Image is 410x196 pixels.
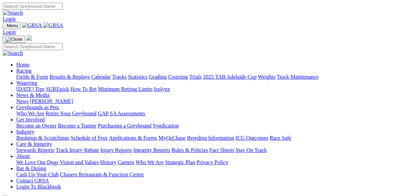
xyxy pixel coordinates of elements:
[171,147,208,153] a: Rules & Policies
[3,29,16,35] a: Login
[16,153,30,159] a: About
[154,86,170,92] a: Isolynx
[153,123,179,129] a: Syndication
[235,147,267,153] a: Stay On Track
[16,74,48,80] a: Fields & Form
[16,111,44,116] a: Who We Are
[149,74,167,80] a: Grading
[98,86,152,92] a: Minimum Betting Limits
[46,86,69,92] a: SUREpick
[56,147,99,153] a: Track Injury Rebate
[165,159,195,165] a: Strategic Plan
[187,135,234,141] a: Breeding Information
[98,123,151,129] a: Purchasing a Greyhound
[16,62,29,67] a: Home
[258,74,275,80] a: Weights
[189,74,202,80] a: Trials
[98,111,145,116] a: GAP SA Assessments
[60,159,99,165] a: Vision and Values
[159,135,186,141] a: MyOzChase
[46,111,97,116] a: Retire Your Greyhound
[3,10,23,16] img: Search
[3,3,63,10] input: Search
[3,43,63,50] input: Search
[16,129,34,135] a: Industry
[3,50,23,56] img: Search
[16,98,407,104] div: News & Media
[112,74,127,80] a: Tracks
[16,178,49,183] a: Contact GRSA
[118,159,134,165] a: Careers
[16,68,32,74] a: Racing
[3,16,16,22] a: Login
[16,74,407,80] div: Racing
[100,147,132,153] a: Injury Reports
[16,86,44,92] a: [DATE] Tips
[16,123,407,129] div: Get Involved
[58,123,97,129] a: Become a Trainer
[5,37,22,42] img: Close
[16,117,45,122] a: Get Involved
[49,74,90,80] a: Results & Replays
[16,172,59,177] a: Cash Up Your Club
[43,22,63,28] img: GRSA
[269,135,291,141] a: Race Safe
[16,92,49,98] a: News & Media
[22,22,42,28] img: GRSA
[70,86,97,92] a: How To Bet
[277,74,319,80] a: Track Maintenance
[109,135,157,141] a: Applications & Forms
[26,35,32,41] img: logo-grsa-white.png
[235,135,268,141] a: ICG Outcomes
[16,141,52,147] a: Care & Integrity
[168,74,188,80] a: Coursing
[16,98,28,104] a: News
[16,104,59,110] a: Greyhounds as Pets
[16,123,57,129] a: Become an Owner
[16,172,407,178] div: Bar & Dining
[16,165,46,171] a: Bar & Dining
[70,135,107,141] a: Schedule of Fees
[209,147,234,153] a: Fact Sheets
[16,147,407,153] div: Care & Integrity
[16,159,407,165] div: About
[16,86,407,92] div: Wagering
[30,98,73,104] a: [PERSON_NAME]
[203,74,257,80] a: 2025 TAB Adelaide Cup
[16,147,54,153] a: Stewards Reports
[133,147,170,153] a: Integrity Reports
[16,135,407,141] div: Industry
[60,172,144,177] a: Chasers Restaurant & Function Centre
[100,159,116,165] a: History
[16,80,37,86] a: Wagering
[197,159,228,165] a: Privacy Policy
[7,23,18,28] span: Menu
[128,74,148,80] a: Statistics
[136,159,164,165] a: Who We Are
[3,36,25,43] button: Toggle navigation
[16,184,61,190] a: Login To Blackbook
[16,159,58,165] a: We Love Our Dogs
[91,74,111,80] a: Calendar
[16,135,69,141] a: Bookings & Scratchings
[3,22,21,29] button: Toggle navigation
[16,111,407,117] div: Greyhounds as Pets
